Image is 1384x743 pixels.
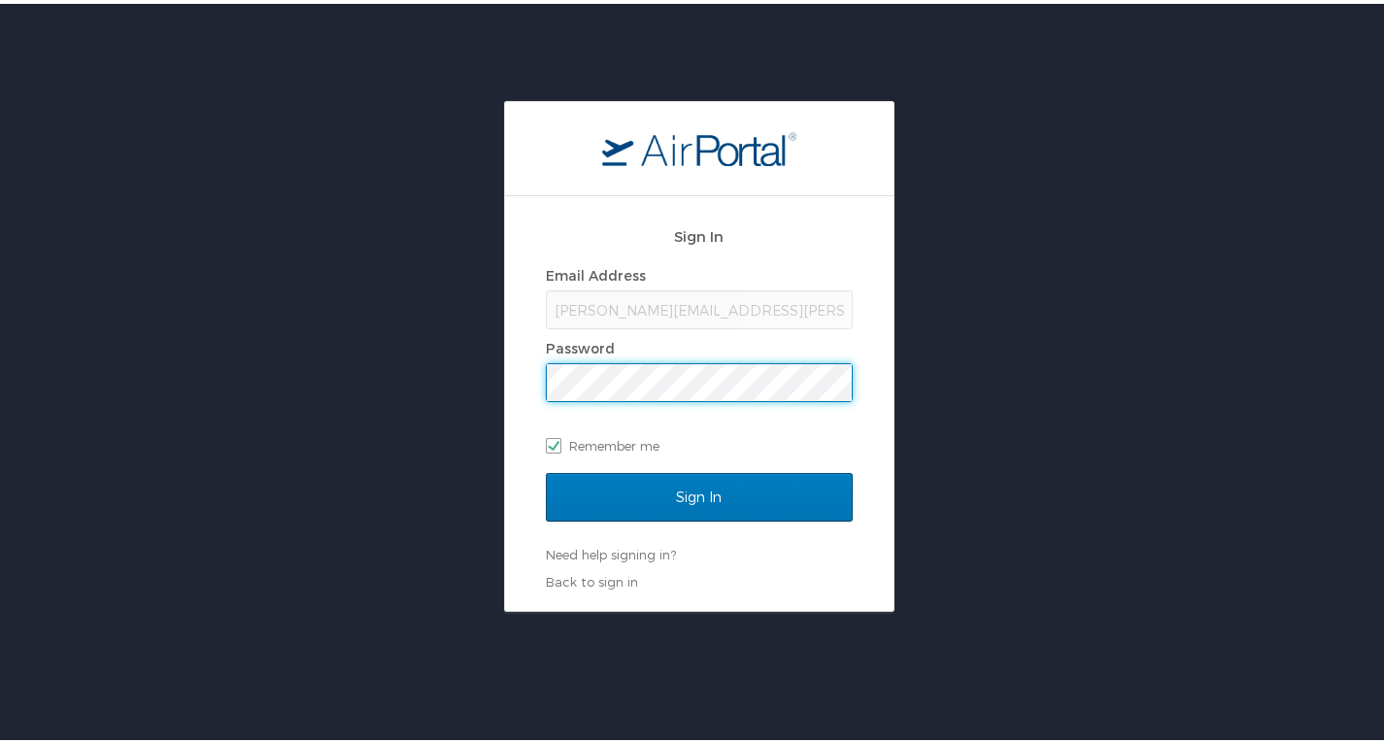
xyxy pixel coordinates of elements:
label: Remember me [546,427,853,456]
label: Email Address [546,263,646,280]
input: Sign In [546,469,853,518]
h2: Sign In [546,221,853,244]
a: Need help signing in? [546,543,676,558]
label: Password [546,336,615,353]
img: logo [602,127,796,162]
a: Back to sign in [546,570,638,586]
